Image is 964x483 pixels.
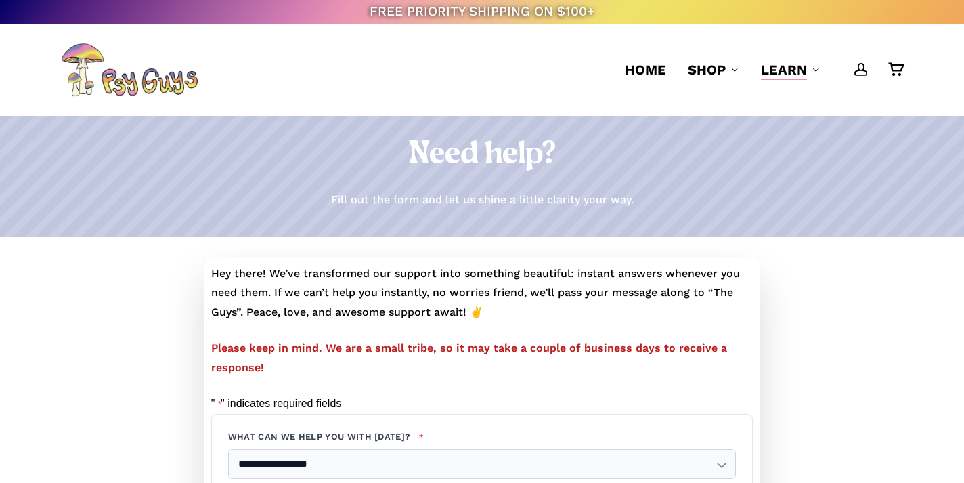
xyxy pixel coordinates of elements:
[688,62,726,78] span: Shop
[211,394,753,415] p: " " indicates required fields
[625,62,666,78] span: Home
[625,60,666,79] a: Home
[888,62,903,77] a: Cart
[228,431,737,443] label: What can we help you with [DATE]?
[211,341,727,374] strong: Please keep in mind. We are a small tribe, so it may take a couple of business days to receive a ...
[761,62,807,78] span: Learn
[61,136,903,174] h1: Need help?
[761,60,820,79] a: Learn
[614,24,903,116] nav: Main Menu
[211,264,753,339] p: Hey there! We’ve transformed our support into something beautiful: instant answers whenever you n...
[688,60,739,79] a: Shop
[331,190,634,210] p: Fill out the form and let us shine a little clarity your way.
[61,43,198,97] img: PsyGuys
